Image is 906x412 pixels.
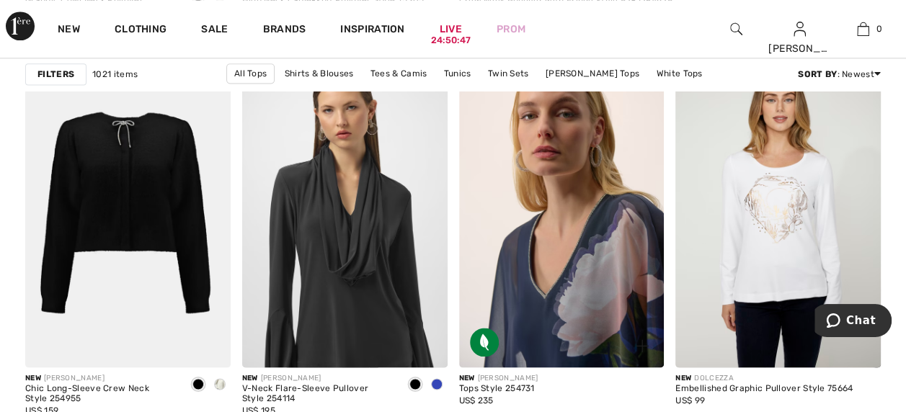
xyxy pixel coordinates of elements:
[440,22,462,37] a: Live24:50:47
[431,34,471,48] div: 24:50:47
[768,41,830,56] div: [PERSON_NAME]
[649,64,709,83] a: White Tops
[794,22,806,35] a: Sign In
[538,64,647,83] a: [PERSON_NAME] Tops
[426,373,448,397] div: Royal Sapphire 163
[226,63,275,84] a: All Tops
[242,60,448,367] img: V-Neck Flare-Sleeve Pullover Style 254114. Black
[459,373,538,384] div: [PERSON_NAME]
[794,20,806,37] img: My Info
[459,374,475,382] span: New
[201,23,228,38] a: Sale
[445,84,553,102] a: [PERSON_NAME] Tops
[437,64,479,83] a: Tunics
[675,384,853,394] div: Embellished Graphic Pullover Style 75664
[481,64,536,83] a: Twin Sets
[383,84,443,102] a: Black Tops
[58,23,80,38] a: New
[404,373,426,397] div: Black
[6,12,35,40] img: 1ère Avenue
[459,395,494,406] span: US$ 235
[92,68,138,81] span: 1021 items
[242,384,393,404] div: V-Neck Flare-Sleeve Pullover Style 254114
[798,68,881,81] div: : Newest
[209,373,231,397] div: Winter White
[242,373,393,384] div: [PERSON_NAME]
[675,60,881,367] img: Embellished Graphic Pullover Style 75664. As sample
[470,328,499,357] img: Sustainable Fabric
[25,384,176,404] div: Chic Long-Sleeve Crew Neck Style 254955
[37,68,74,81] strong: Filters
[814,304,892,340] iframe: Opens a widget where you can chat to one of our agents
[242,374,258,382] span: New
[277,64,361,83] a: Shirts & Blouses
[340,23,404,38] span: Inspiration
[363,64,435,83] a: Tees & Camis
[675,373,853,384] div: DOLCEZZA
[497,22,525,37] a: Prom
[876,22,882,35] span: 0
[730,20,742,37] img: search the website
[798,69,837,79] strong: Sort By
[115,23,166,38] a: Clothing
[636,339,649,352] img: plus_v2.svg
[187,373,209,397] div: Black
[25,60,231,367] img: Chic Long-Sleeve Crew Neck Style 254955. Black
[857,20,869,37] img: My Bag
[675,374,691,382] span: New
[25,373,176,384] div: [PERSON_NAME]
[25,374,41,382] span: New
[459,60,665,367] a: Joseph Ribkoff Tops Style 254731. Midnight Blue/Multi
[459,384,538,394] div: Tops Style 254731
[675,395,705,406] span: US$ 99
[832,20,894,37] a: 0
[263,23,306,38] a: Brands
